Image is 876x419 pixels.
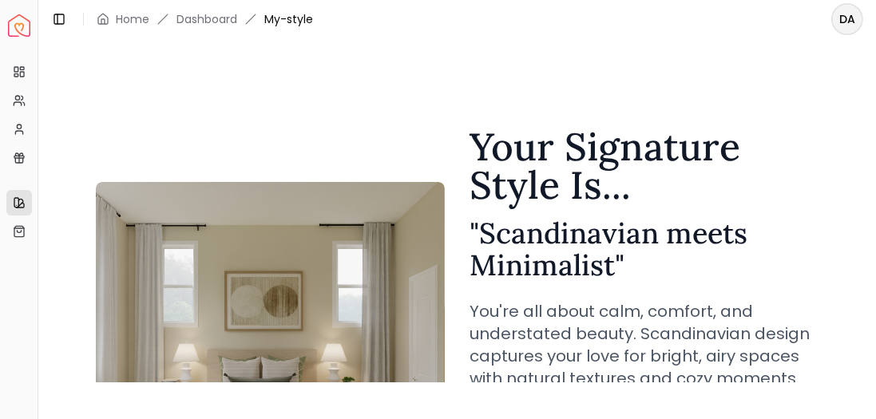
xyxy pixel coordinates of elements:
a: Home [116,11,149,27]
a: Spacejoy [8,14,30,37]
span: My-style [264,11,313,27]
nav: breadcrumb [97,11,313,27]
h1: Your Signature Style Is... [470,128,819,204]
a: Dashboard [176,11,237,27]
button: DA [831,3,863,35]
img: Spacejoy Logo [8,14,30,37]
span: DA [833,5,862,34]
h2: " Scandinavian meets Minimalist " [470,217,819,281]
